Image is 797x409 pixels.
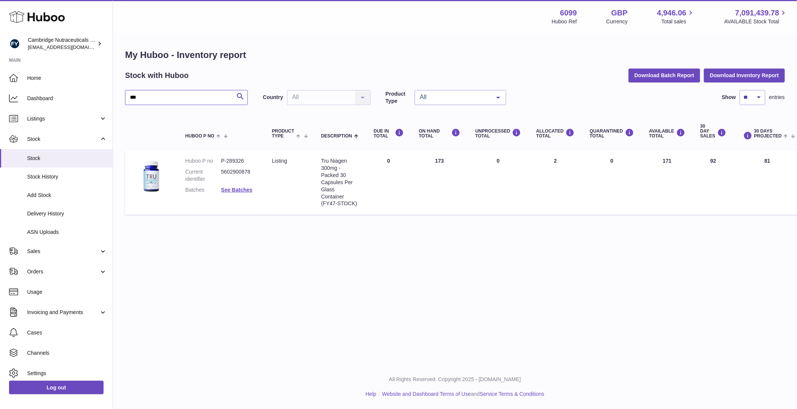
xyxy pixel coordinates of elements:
[704,69,785,82] button: Download Inventory Report
[611,8,628,18] strong: GBP
[382,391,471,397] a: Website and Dashboard Terms of Use
[272,129,294,139] span: Product Type
[27,288,107,296] span: Usage
[475,128,521,139] div: UNPROCESSED Total
[27,155,107,162] span: Stock
[366,391,377,397] a: Help
[27,173,107,180] span: Stock History
[661,18,695,25] span: Total sales
[418,93,491,101] span: All
[386,90,411,105] label: Product Type
[263,94,283,101] label: Country
[642,150,693,215] td: 171
[722,94,736,101] label: Show
[27,75,107,82] span: Home
[28,44,111,50] span: [EMAIL_ADDRESS][DOMAIN_NAME]
[700,124,726,139] div: 30 DAY SALES
[27,349,107,357] span: Channels
[321,134,352,139] span: Description
[9,381,104,394] a: Log out
[657,8,687,18] span: 4,946.06
[529,150,582,215] td: 2
[185,168,221,183] dt: Current identifier
[769,94,785,101] span: entries
[185,186,221,194] dt: Batches
[468,150,529,215] td: 0
[560,8,577,18] strong: 6099
[27,309,99,316] span: Invoicing and Payments
[379,391,544,398] li: and
[649,128,686,139] div: AVAILABLE Total
[221,187,252,193] a: See Batches
[185,134,214,139] span: Huboo P no
[366,150,411,215] td: 0
[611,158,614,164] span: 0
[27,248,99,255] span: Sales
[125,70,189,81] h2: Stock with Huboo
[724,18,788,25] span: AVAILABLE Stock Total
[27,268,99,275] span: Orders
[536,128,575,139] div: ALLOCATED Total
[185,157,221,165] dt: Huboo P no
[590,128,634,139] div: QUARANTINED Total
[27,192,107,199] span: Add Stock
[735,8,779,18] span: 7,091,439.78
[606,18,628,25] div: Currency
[221,168,257,183] dd: 5602900878
[27,115,99,122] span: Listings
[119,376,791,383] p: All Rights Reserved. Copyright 2025 - [DOMAIN_NAME]
[9,38,20,49] img: huboo@camnutra.com
[27,229,107,236] span: ASN Uploads
[27,329,107,336] span: Cases
[321,157,359,207] div: Tru Niagen 300mg - Packed 30 Capsules Per Glass Container (FY47-STOCK)
[480,391,545,397] a: Service Terms & Conditions
[133,157,170,195] img: product image
[374,128,404,139] div: DUE IN TOTAL
[411,150,468,215] td: 173
[272,158,287,164] span: listing
[221,157,257,165] dd: P-289326
[27,370,107,377] span: Settings
[28,37,96,51] div: Cambridge Nutraceuticals Ltd
[125,49,785,61] h1: My Huboo - Inventory report
[693,150,734,215] td: 92
[724,8,788,25] a: 7,091,439.78 AVAILABLE Stock Total
[552,18,577,25] div: Huboo Ref
[629,69,701,82] button: Download Batch Report
[27,136,99,143] span: Stock
[419,128,460,139] div: ON HAND Total
[657,8,695,25] a: 4,946.06 Total sales
[27,210,107,217] span: Delivery History
[27,95,107,102] span: Dashboard
[754,129,782,139] span: 30 DAYS PROJECTED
